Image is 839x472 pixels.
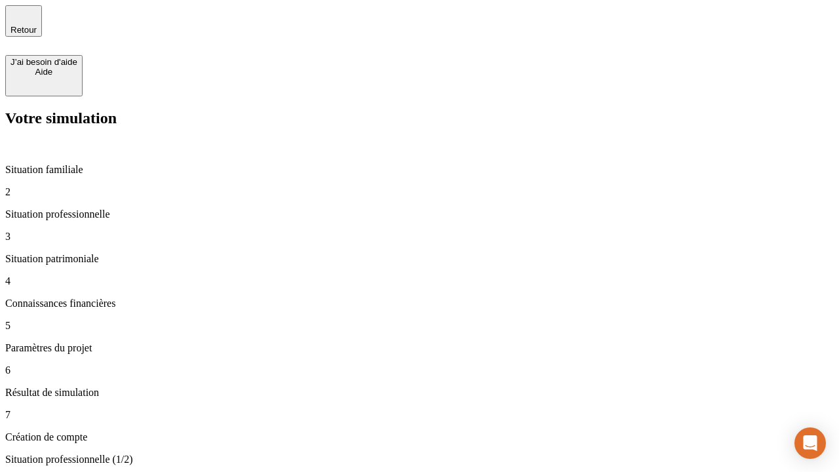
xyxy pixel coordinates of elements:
button: Retour [5,5,42,37]
p: 3 [5,231,834,243]
p: Création de compte [5,431,834,443]
button: J’ai besoin d'aideAide [5,55,83,96]
p: Paramètres du projet [5,342,834,354]
p: Situation patrimoniale [5,253,834,265]
p: Connaissances financières [5,298,834,309]
span: Retour [10,25,37,35]
p: Résultat de simulation [5,387,834,399]
p: Situation professionnelle (1/2) [5,454,834,465]
div: Aide [10,67,77,77]
p: 2 [5,186,834,198]
h2: Votre simulation [5,109,834,127]
p: 5 [5,320,834,332]
p: Situation professionnelle [5,208,834,220]
p: 4 [5,275,834,287]
p: 7 [5,409,834,421]
p: Situation familiale [5,164,834,176]
div: J’ai besoin d'aide [10,57,77,67]
div: Open Intercom Messenger [794,427,826,459]
p: 6 [5,364,834,376]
